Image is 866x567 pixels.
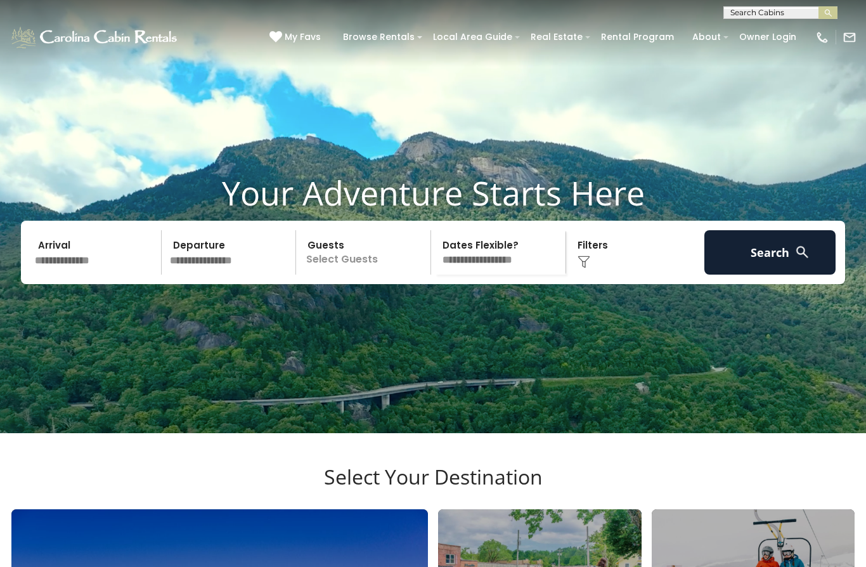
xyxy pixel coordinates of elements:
img: White-1-1-2.png [10,25,181,50]
h1: Your Adventure Starts Here [10,173,856,212]
span: My Favs [285,30,321,44]
a: About [686,27,727,47]
img: filter--v1.png [578,256,590,268]
a: Rental Program [595,27,680,47]
a: Owner Login [733,27,803,47]
img: phone-regular-white.png [815,30,829,44]
a: My Favs [269,30,324,44]
a: Local Area Guide [427,27,519,47]
img: search-regular-white.png [794,244,810,260]
h3: Select Your Destination [10,465,856,509]
a: Browse Rentals [337,27,421,47]
button: Search [704,230,836,275]
img: mail-regular-white.png [843,30,856,44]
p: Select Guests [300,230,430,275]
a: Real Estate [524,27,589,47]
